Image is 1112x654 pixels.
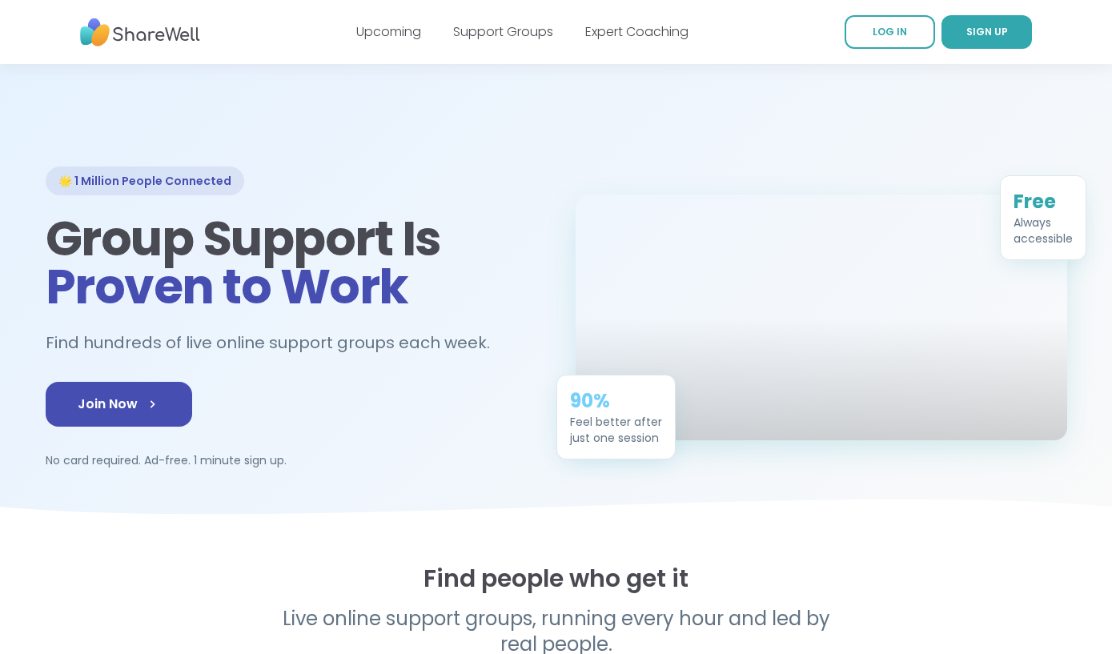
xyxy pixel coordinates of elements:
span: SIGN UP [966,25,1008,38]
a: SIGN UP [941,15,1032,49]
span: Proven to Work [46,253,408,320]
a: Expert Coaching [585,22,688,41]
p: No card required. Ad-free. 1 minute sign up. [46,452,537,468]
a: LOG IN [845,15,935,49]
img: ShareWell Nav Logo [80,10,200,54]
div: 🌟 1 Million People Connected [46,167,244,195]
h2: Find people who get it [46,564,1067,593]
h2: Find hundreds of live online support groups each week. [46,330,507,356]
div: Free [1014,189,1073,215]
div: Feel better after just one session [570,414,662,446]
span: Join Now [78,395,160,414]
div: 90% [570,388,662,414]
h1: Group Support Is [46,215,537,311]
a: Upcoming [356,22,421,41]
a: Join Now [46,382,192,427]
a: Support Groups [453,22,553,41]
span: LOG IN [873,25,907,38]
div: Always accessible [1014,215,1073,247]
